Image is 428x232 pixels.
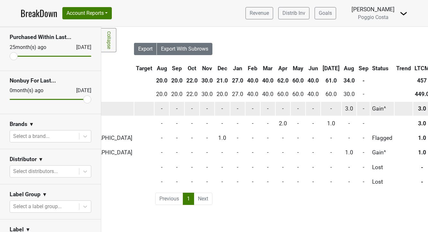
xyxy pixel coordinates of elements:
[221,164,223,170] span: -
[76,63,134,74] th: State: activate to sort column ascending
[267,179,269,185] span: -
[170,75,184,86] th: 20.0
[191,164,193,170] span: -
[312,164,314,170] span: -
[261,75,275,86] th: 40.0
[230,63,245,74] th: Jan: activate to sort column ascending
[161,179,163,185] span: -
[345,105,353,112] span: 3.0
[267,120,269,127] span: -
[237,179,238,185] span: -
[10,156,37,163] h3: Distributor
[237,135,238,141] span: -
[134,63,154,74] th: Target: activate to sort column ascending
[297,135,299,141] span: -
[186,91,198,97] span: 22.0
[21,6,57,20] a: BreakDown
[312,105,314,112] span: -
[363,105,364,112] span: -
[10,87,61,94] div: 0 month(s) ago
[348,164,350,170] span: -
[321,75,341,86] th: 61.0
[29,121,34,128] span: ▼
[363,149,364,156] span: -
[327,120,335,127] span: 1.0
[230,75,245,86] th: 27.0
[261,63,275,74] th: Mar: activate to sort column ascending
[372,65,388,72] span: Status
[185,63,199,74] th: Oct: activate to sort column ascending
[358,14,388,20] span: Poggio Costa
[330,179,332,185] span: -
[42,191,47,198] span: ▼
[348,179,350,185] span: -
[156,91,167,97] span: 20.0
[330,164,332,170] span: -
[136,65,152,72] span: Target
[343,91,355,97] span: 30.0
[62,7,112,19] button: Account Reports
[252,135,254,141] span: -
[312,120,314,127] span: -
[267,135,269,141] span: -
[245,63,260,74] th: Feb: activate to sort column ascending
[155,75,169,86] th: 20.0
[252,120,254,127] span: -
[217,91,228,97] span: 20.0
[282,149,284,156] span: -
[161,105,163,112] span: -
[206,135,208,141] span: -
[237,120,238,127] span: -
[221,149,223,156] span: -
[363,91,364,97] span: -
[363,164,364,170] span: -
[418,105,426,112] span: 3.0
[370,160,394,174] td: Lost
[252,164,254,170] span: -
[215,63,229,74] th: Dec: activate to sort column ascending
[282,105,284,112] span: -
[330,149,332,156] span: -
[291,63,305,74] th: May: activate to sort column ascending
[206,149,208,156] span: -
[306,75,320,86] th: 40.0
[161,149,163,156] span: -
[221,120,223,127] span: -
[237,105,238,112] span: -
[396,65,411,72] span: Trend
[191,135,193,141] span: -
[176,164,178,170] span: -
[70,87,91,94] div: [DATE]
[161,120,163,127] span: -
[191,105,193,112] span: -
[161,164,163,170] span: -
[370,131,394,145] td: Flagged
[342,75,356,86] th: 34.0
[221,105,223,112] span: -
[330,105,332,112] span: -
[10,43,61,51] div: 25 month(s) ago
[252,179,254,185] span: -
[232,91,243,97] span: 27.0
[363,120,364,127] span: -
[395,63,413,74] th: Trend: activate to sort column ascending
[245,75,260,86] th: 40.0
[306,63,320,74] th: Jun: activate to sort column ascending
[78,135,132,141] span: [GEOGRAPHIC_DATA]
[201,91,213,97] span: 30.0
[418,120,426,127] span: 3.0
[370,63,394,74] th: Status: activate to sort column ascending
[237,164,238,170] span: -
[206,179,208,185] span: -
[357,63,370,74] th: Sep: activate to sort column ascending
[191,120,193,127] span: -
[78,149,132,156] span: [GEOGRAPHIC_DATA]
[297,105,299,112] span: -
[176,135,178,141] span: -
[10,121,27,128] h3: Brands
[157,43,212,55] button: Export With Subrows
[312,179,314,185] span: -
[297,149,299,156] span: -
[321,63,341,74] th: Jul: activate to sort column ascending
[262,91,273,97] span: 40.0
